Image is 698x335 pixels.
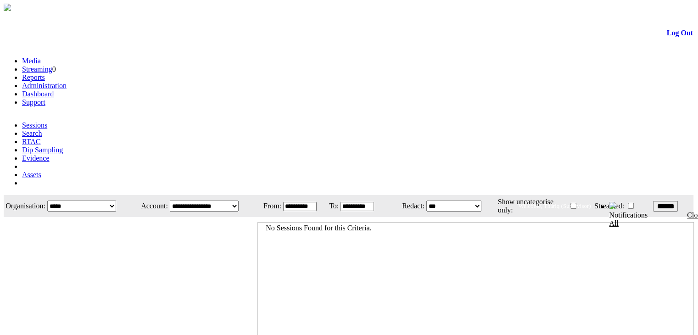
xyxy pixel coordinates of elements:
[384,196,425,216] td: Redact:
[52,65,56,73] span: 0
[22,73,45,81] a: Reports
[519,202,591,209] span: Welcome, Thariq (Supervisor)
[22,146,63,154] a: Dip Sampling
[4,4,11,11] img: arrow-3.png
[609,211,675,228] div: Notifications
[326,196,340,216] td: To:
[22,82,67,89] a: Administration
[22,154,50,162] a: Evidence
[22,171,41,179] a: Assets
[22,65,52,73] a: Streaming
[22,98,45,106] a: Support
[22,138,40,145] a: RTAC
[498,198,553,214] span: Show uncategorise only:
[609,202,616,209] img: bell24.png
[266,224,371,232] span: No Sessions Found for this Criteria.
[22,129,42,137] a: Search
[22,121,47,129] a: Sessions
[258,196,282,216] td: From:
[22,90,54,98] a: Dashboard
[134,196,168,216] td: Account:
[22,57,41,65] a: Media
[5,196,46,216] td: Organisation:
[667,29,693,37] a: Log Out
